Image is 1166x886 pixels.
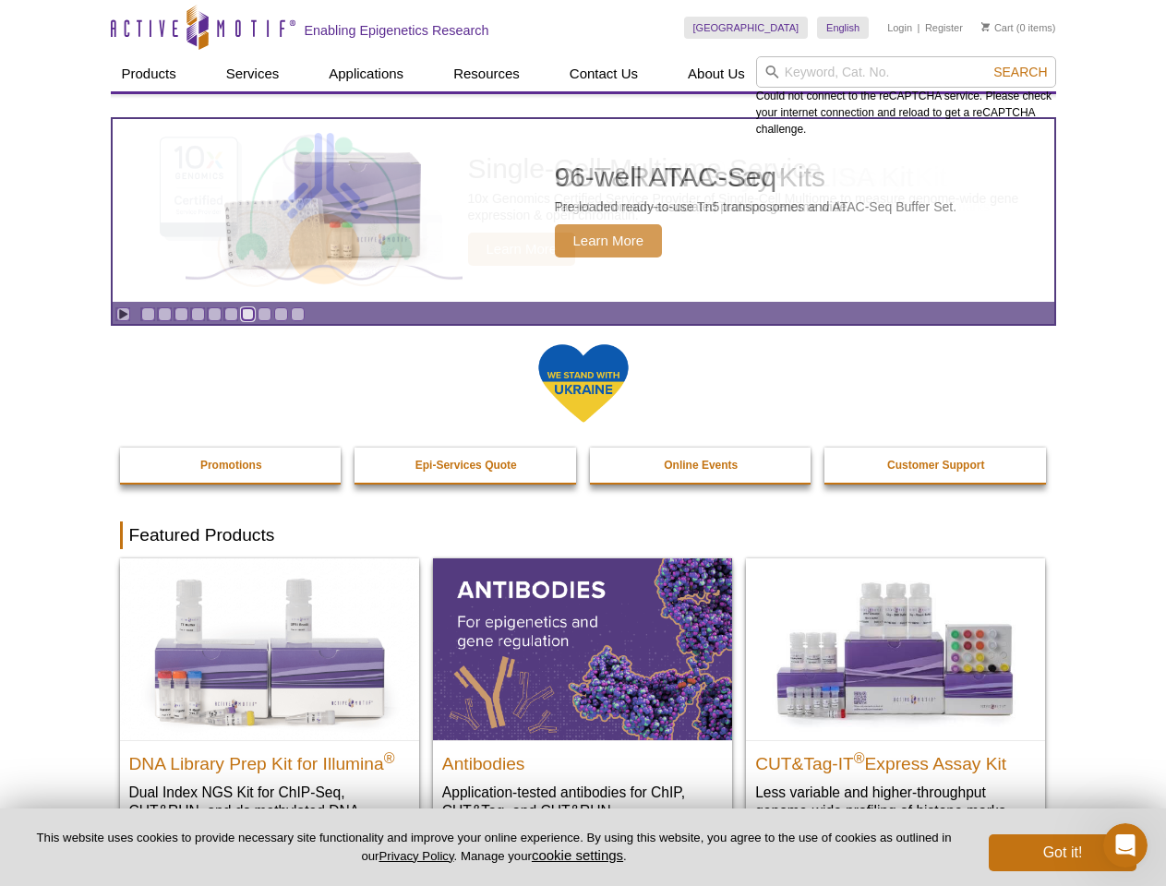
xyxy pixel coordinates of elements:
[559,56,649,91] a: Contact Us
[664,459,738,472] strong: Online Events
[981,17,1056,39] li: (0 items)
[755,746,1036,773] h2: CUT&Tag-IT Express Assay Kit
[442,746,723,773] h2: Antibodies
[988,64,1052,80] button: Search
[756,56,1056,138] div: Could not connect to the reCAPTCHA service. Please check your internet connection and reload to g...
[116,307,130,321] a: Toggle autoplay
[274,307,288,321] a: Go to slide 9
[746,558,1045,838] a: CUT&Tag-IT® Express Assay Kit CUT&Tag-IT®Express Assay Kit Less variable and higher-throughput ge...
[532,847,623,863] button: cookie settings
[415,459,517,472] strong: Epi-Services Quote
[993,65,1047,79] span: Search
[442,783,723,820] p: Application-tested antibodies for ChIP, CUT&Tag, and CUT&RUN.
[30,830,958,865] p: This website uses cookies to provide necessary site functionality and improve your online experie...
[141,307,155,321] a: Go to slide 1
[120,521,1047,549] h2: Featured Products
[224,307,238,321] a: Go to slide 6
[305,22,489,39] h2: Enabling Epigenetics Research
[200,459,262,472] strong: Promotions
[746,558,1045,739] img: CUT&Tag-IT® Express Assay Kit
[817,17,869,39] a: English
[120,558,419,856] a: DNA Library Prep Kit for Illumina DNA Library Prep Kit for Illumina® Dual Index NGS Kit for ChIP-...
[384,749,395,765] sup: ®
[537,342,630,425] img: We Stand With Ukraine
[684,17,809,39] a: [GEOGRAPHIC_DATA]
[215,56,291,91] a: Services
[854,749,865,765] sup: ®
[111,56,187,91] a: Products
[925,21,963,34] a: Register
[129,746,410,773] h2: DNA Library Prep Kit for Illumina
[174,307,188,321] a: Go to slide 3
[120,448,343,483] a: Promotions
[677,56,756,91] a: About Us
[989,834,1136,871] button: Got it!
[208,307,222,321] a: Go to slide 5
[120,558,419,739] img: DNA Library Prep Kit for Illumina
[433,558,732,739] img: All Antibodies
[887,21,912,34] a: Login
[433,558,732,838] a: All Antibodies Antibodies Application-tested antibodies for ChIP, CUT&Tag, and CUT&RUN.
[981,22,990,31] img: Your Cart
[291,307,305,321] a: Go to slide 10
[755,783,1036,820] p: Less variable and higher-throughput genome-wide profiling of histone marks​.
[129,783,410,839] p: Dual Index NGS Kit for ChIP-Seq, CUT&RUN, and ds methylated DNA assays.
[918,17,920,39] li: |
[158,307,172,321] a: Go to slide 2
[887,459,984,472] strong: Customer Support
[318,56,415,91] a: Applications
[981,21,1014,34] a: Cart
[756,56,1056,88] input: Keyword, Cat. No.
[590,448,813,483] a: Online Events
[1103,823,1148,868] iframe: Intercom live chat
[379,849,453,863] a: Privacy Policy
[442,56,531,91] a: Resources
[258,307,271,321] a: Go to slide 8
[355,448,578,483] a: Epi-Services Quote
[824,448,1048,483] a: Customer Support
[191,307,205,321] a: Go to slide 4
[241,307,255,321] a: Go to slide 7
